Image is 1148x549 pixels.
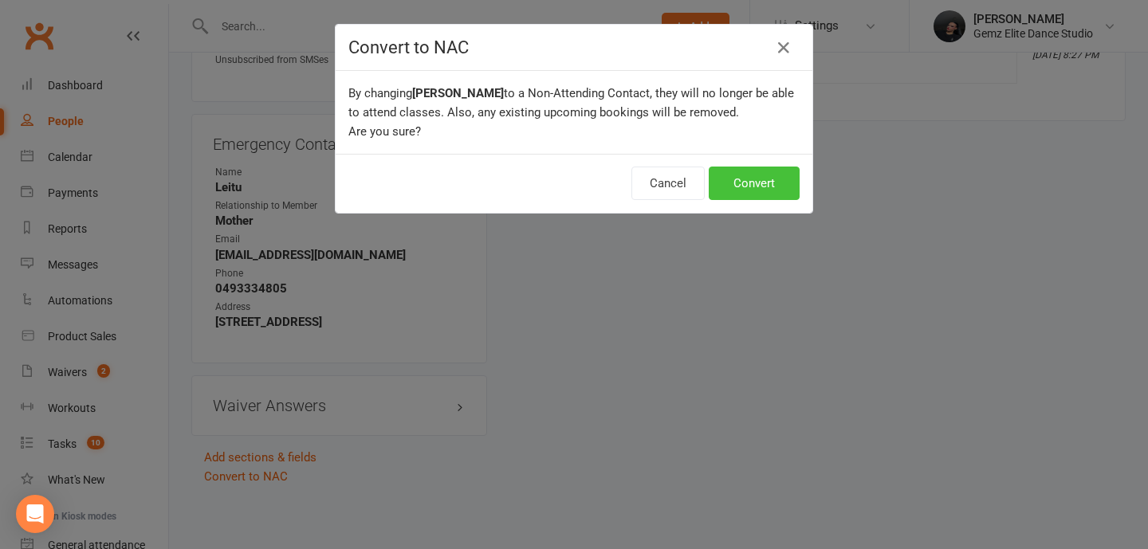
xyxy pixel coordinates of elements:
div: Open Intercom Messenger [16,495,54,533]
button: Convert [709,167,800,200]
button: Cancel [631,167,705,200]
b: [PERSON_NAME] [412,86,504,100]
h4: Convert to NAC [348,37,800,57]
div: By changing to a Non-Attending Contact, they will no longer be able to attend classes. Also, any ... [336,71,812,154]
button: Close [771,35,796,61]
